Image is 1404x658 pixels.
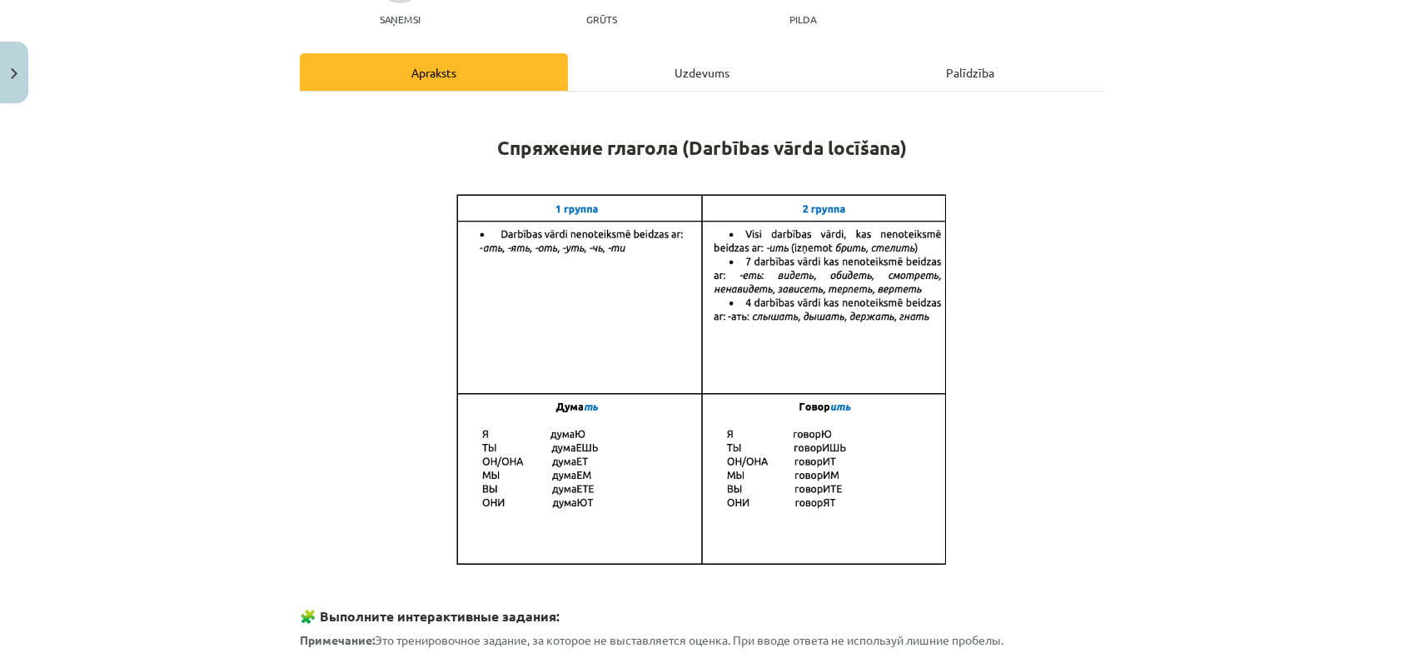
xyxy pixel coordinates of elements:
p: pilda [789,13,816,25]
img: icon-close-lesson-0947bae3869378f0d4975bcd49f059093ad1ed9edebbc8119c70593378902aed.svg [11,68,17,79]
strong: Примечание: [300,632,375,647]
div: Uzdevums [568,53,836,91]
strong: 🧩 Выполните интерактивные задания: [300,607,560,625]
p: Saņemsi [373,13,427,25]
p: Grūts [586,13,617,25]
span: Это тренировочное задание, за которое не выставляется оценка. При вводе ответа не используй лишни... [300,632,1003,647]
div: Apraksts [300,53,568,91]
strong: Спряжение глагола (Darbības vārda locīšana) [497,136,907,160]
div: Palīdzība [836,53,1104,91]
